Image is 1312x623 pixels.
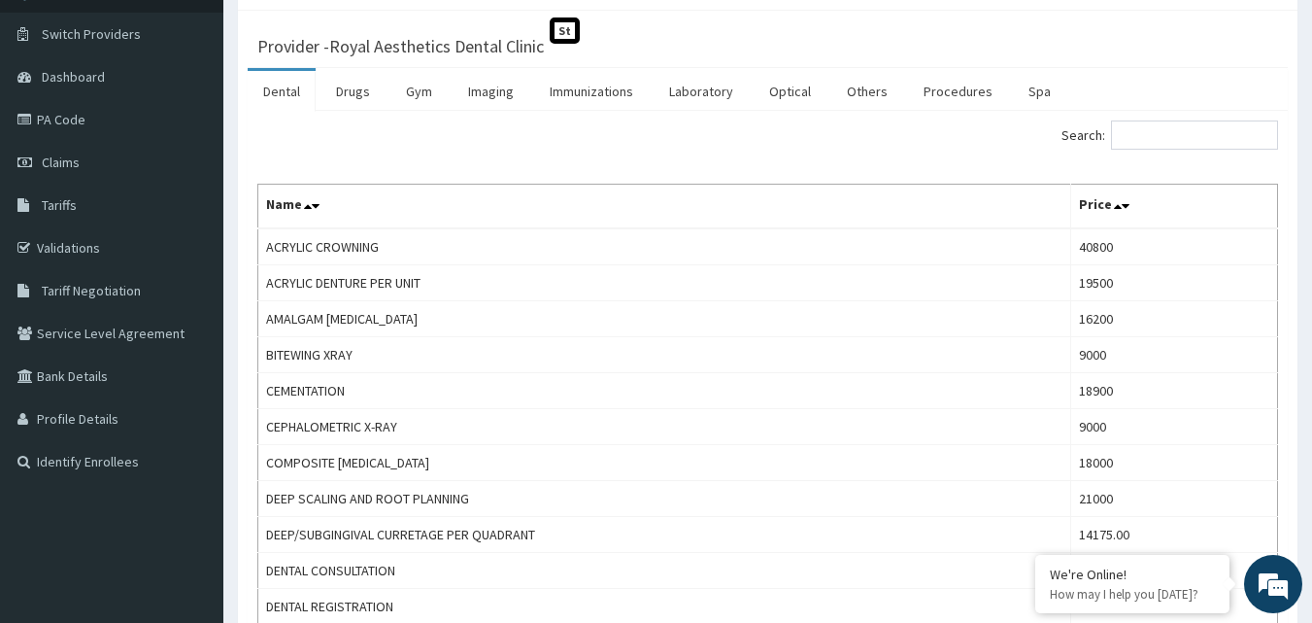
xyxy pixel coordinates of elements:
[1111,121,1278,150] input: Search:
[258,265,1071,301] td: ACRYLIC DENTURE PER UNIT
[1071,517,1278,553] td: 14175.00
[534,71,649,112] a: Immunizations
[42,196,77,214] span: Tariffs
[1071,265,1278,301] td: 19500
[258,445,1071,481] td: COMPOSITE [MEDICAL_DATA]
[1071,301,1278,337] td: 16200
[1061,121,1278,150] label: Search:
[390,71,448,112] a: Gym
[1050,566,1215,583] div: We're Online!
[42,282,141,299] span: Tariff Negotiation
[1071,185,1278,229] th: Price
[320,71,386,112] a: Drugs
[1071,228,1278,265] td: 40800
[258,553,1071,589] td: DENTAL CONSULTATION
[1071,409,1278,445] td: 9000
[42,68,105,86] span: Dashboard
[908,71,1008,112] a: Procedures
[1071,337,1278,373] td: 9000
[42,154,80,171] span: Claims
[258,228,1071,265] td: ACRYLIC CROWNING
[258,373,1071,409] td: CEMENTATION
[258,185,1071,229] th: Name
[453,71,529,112] a: Imaging
[1071,373,1278,409] td: 18900
[1071,553,1278,589] td: 6750
[1071,481,1278,517] td: 21000
[1071,445,1278,481] td: 18000
[257,38,544,55] h3: Provider - Royal Aesthetics Dental Clinic
[258,301,1071,337] td: AMALGAM [MEDICAL_DATA]
[654,71,749,112] a: Laboratory
[1050,586,1215,603] p: How may I help you today?
[258,337,1071,373] td: BITEWING XRAY
[831,71,903,112] a: Others
[550,17,580,44] span: St
[1013,71,1066,112] a: Spa
[754,71,826,112] a: Optical
[258,409,1071,445] td: CEPHALOMETRIC X-RAY
[258,517,1071,553] td: DEEP/SUBGINGIVAL CURRETAGE PER QUADRANT
[258,481,1071,517] td: DEEP SCALING AND ROOT PLANNING
[42,25,141,43] span: Switch Providers
[248,71,316,112] a: Dental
